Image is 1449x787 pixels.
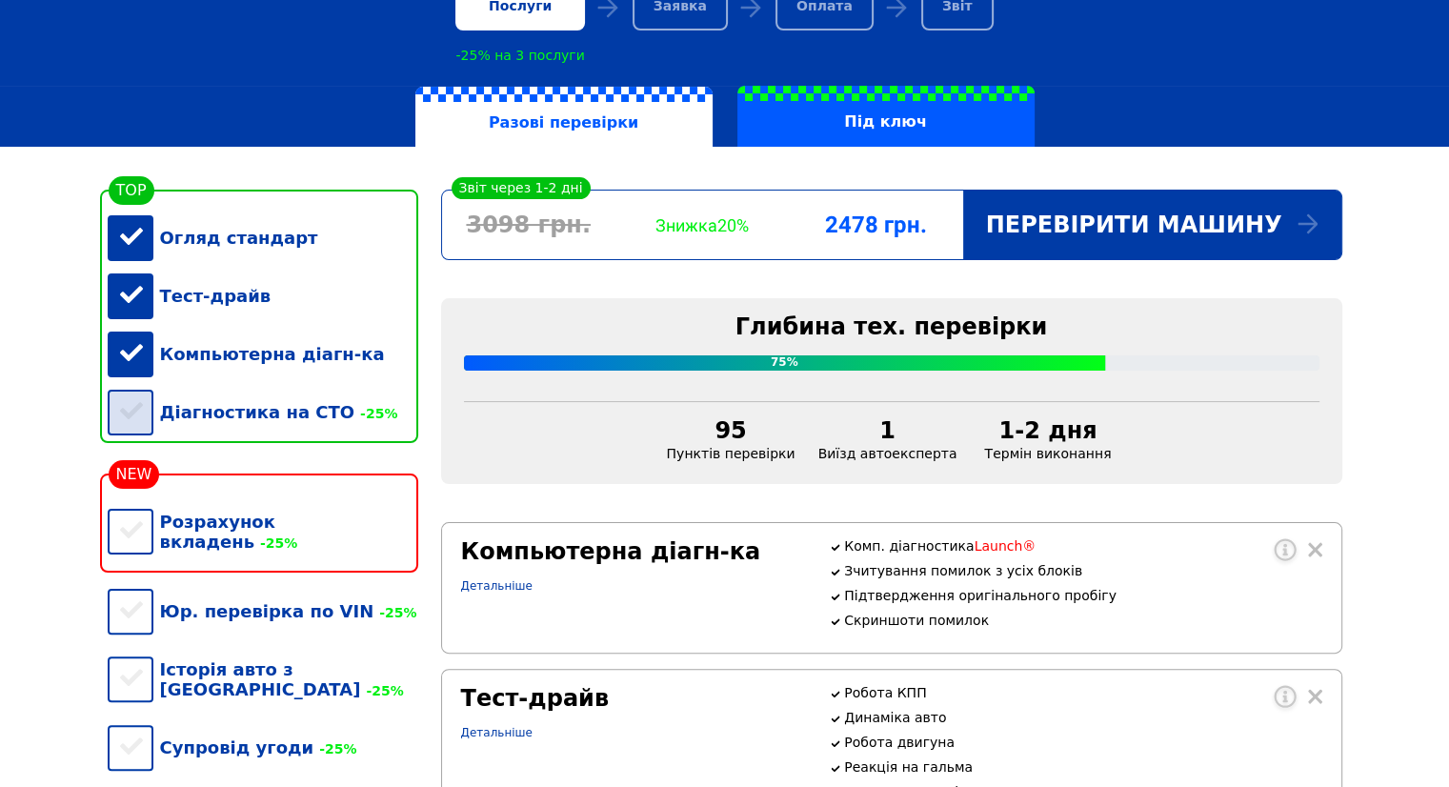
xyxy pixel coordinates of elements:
[354,406,397,421] span: -25%
[108,493,418,571] div: Розрахунок вкладень
[442,212,615,238] div: 3098 грн.
[464,313,1319,340] div: Глибина тех. перевірки
[461,579,533,593] a: Детальніше
[461,538,807,565] div: Компьютерна діагн-ка
[373,605,416,620] span: -25%
[108,209,418,267] div: Огляд стандарт
[789,212,962,238] div: 2478 грн.
[464,355,1106,371] div: 75%
[254,535,297,551] span: -25%
[461,685,807,712] div: Тест-драйв
[667,417,795,444] div: 95
[415,87,713,148] label: Разові перевірки
[615,215,789,235] div: Знижка
[844,588,1321,603] p: Підтвердження оригінального пробігу
[807,417,969,461] div: Виїзд автоексперта
[968,417,1127,461] div: Термін виконання
[963,191,1341,259] div: Перевірити машину
[844,613,1321,628] p: Скриншоти помилок
[975,538,1036,554] span: Launch®
[844,710,1321,725] p: Динаміка авто
[725,86,1047,147] a: Під ключ
[818,417,957,444] div: 1
[655,417,807,461] div: Пунктів перевірки
[313,741,356,757] span: -25%
[360,683,403,698] span: -25%
[455,48,584,63] div: -25% на 3 послуги
[844,538,1321,554] p: Комп. діагностика
[737,86,1035,147] label: Під ключ
[844,759,1321,775] p: Реакція на гальма
[844,735,1321,750] p: Робота двигуна
[108,325,418,383] div: Компьютерна діагн-ка
[844,563,1321,578] p: Зчитування помилок з усіх блоків
[108,640,418,718] div: Історія авто з [GEOGRAPHIC_DATA]
[979,417,1116,444] div: 1-2 дня
[108,582,418,640] div: Юр. перевірка по VIN
[108,718,418,777] div: Супровід угоди
[108,267,418,325] div: Тест-драйв
[461,726,533,739] a: Детальніше
[844,685,1321,700] p: Робота КПП
[108,383,418,441] div: Діагностика на СТО
[717,215,749,235] span: 20%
